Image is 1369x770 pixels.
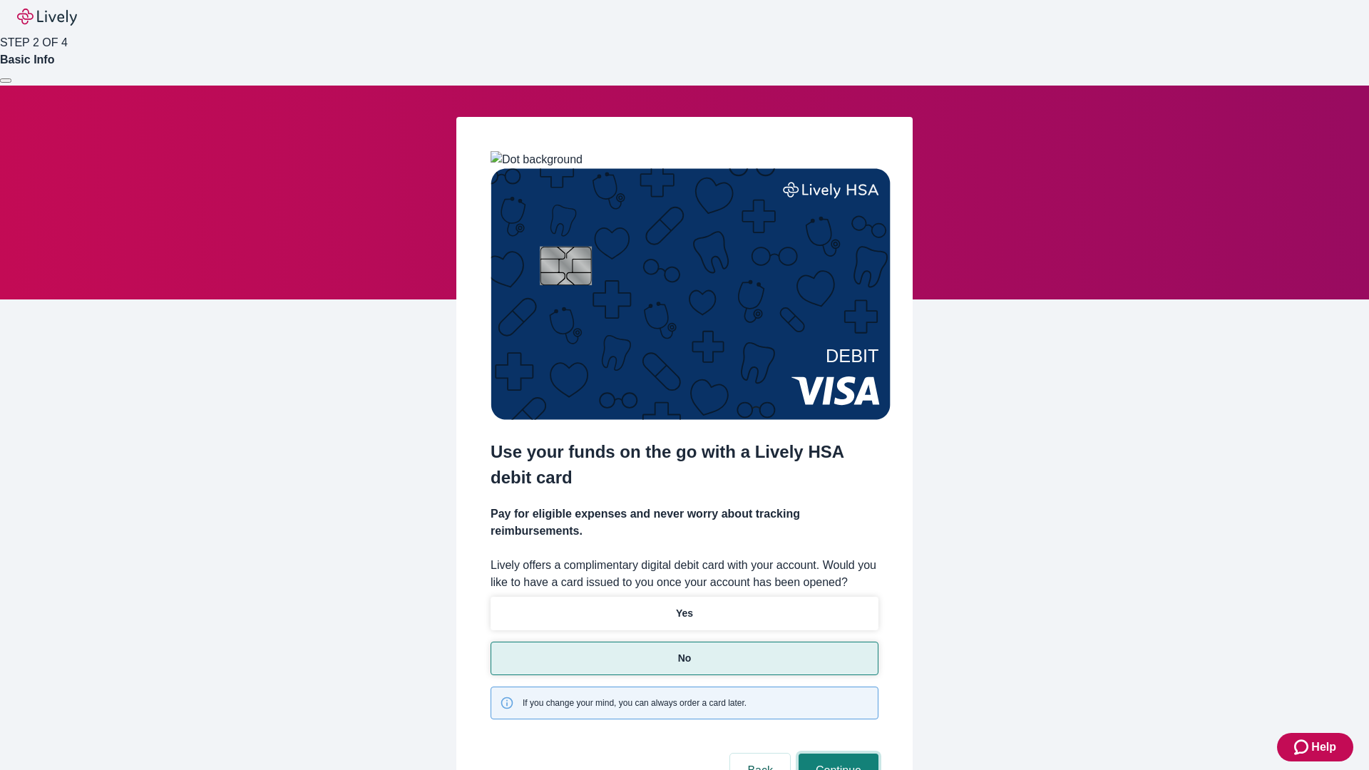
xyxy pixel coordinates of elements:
span: If you change your mind, you can always order a card later. [523,697,747,709]
img: Debit card [491,168,891,420]
h2: Use your funds on the go with a Lively HSA debit card [491,439,878,491]
p: Yes [676,606,693,621]
label: Lively offers a complimentary digital debit card with your account. Would you like to have a card... [491,557,878,591]
button: Yes [491,597,878,630]
svg: Zendesk support icon [1294,739,1311,756]
h4: Pay for eligible expenses and never worry about tracking reimbursements. [491,505,878,540]
span: Help [1311,739,1336,756]
img: Dot background [491,151,583,168]
button: No [491,642,878,675]
p: No [678,651,692,666]
img: Lively [17,9,77,26]
button: Zendesk support iconHelp [1277,733,1353,761]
